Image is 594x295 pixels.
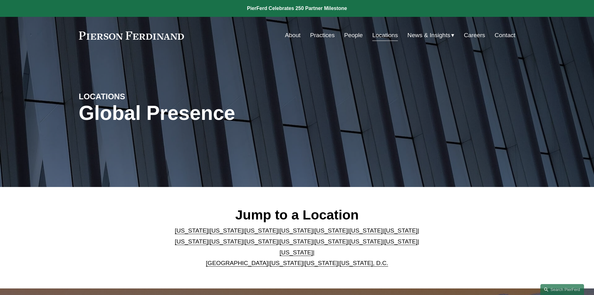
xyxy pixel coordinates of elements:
a: [US_STATE] [305,260,338,266]
a: [US_STATE] [349,227,383,234]
a: [US_STATE] [175,227,208,234]
a: [US_STATE] [210,238,243,245]
a: [US_STATE] [270,260,303,266]
a: [US_STATE] [280,238,313,245]
span: News & Insights [408,30,451,41]
h4: LOCATIONS [79,91,188,101]
a: [US_STATE] [210,227,243,234]
a: [US_STATE] [314,227,348,234]
h2: Jump to a Location [170,207,424,223]
a: About [285,29,301,41]
a: [US_STATE] [245,238,278,245]
a: [GEOGRAPHIC_DATA] [206,260,268,266]
a: Careers [464,29,485,41]
a: [US_STATE] [349,238,383,245]
a: [US_STATE] [280,249,313,256]
a: People [344,29,363,41]
a: [US_STATE] [175,238,208,245]
a: folder dropdown [408,29,455,41]
a: [US_STATE] [314,238,348,245]
a: [US_STATE] [384,227,418,234]
a: Search this site [540,284,584,295]
a: Locations [372,29,398,41]
a: [US_STATE] [384,238,418,245]
p: | | | | | | | | | | | | | | | | | | [170,225,424,268]
h1: Global Presence [79,102,370,125]
a: [US_STATE] [245,227,278,234]
a: [US_STATE] [280,227,313,234]
a: [US_STATE], D.C. [340,260,388,266]
a: Practices [310,29,335,41]
a: Contact [495,29,515,41]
